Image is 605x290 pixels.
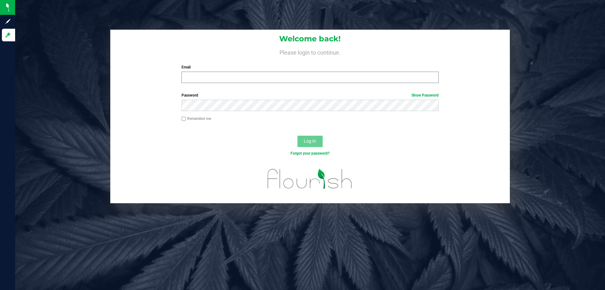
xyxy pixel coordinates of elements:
[291,151,330,156] a: Forgot your password?
[304,139,316,144] span: Log In
[181,116,211,121] label: Remember me
[297,136,323,147] button: Log In
[181,64,438,70] label: Email
[5,32,11,38] inline-svg: Log in
[181,93,198,98] span: Password
[260,163,360,195] img: flourish_logo.svg
[181,117,186,121] input: Remember me
[110,48,510,56] h4: Please login to continue.
[5,18,11,25] inline-svg: Sign up
[110,35,510,43] h1: Welcome back!
[412,93,439,98] a: Show Password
